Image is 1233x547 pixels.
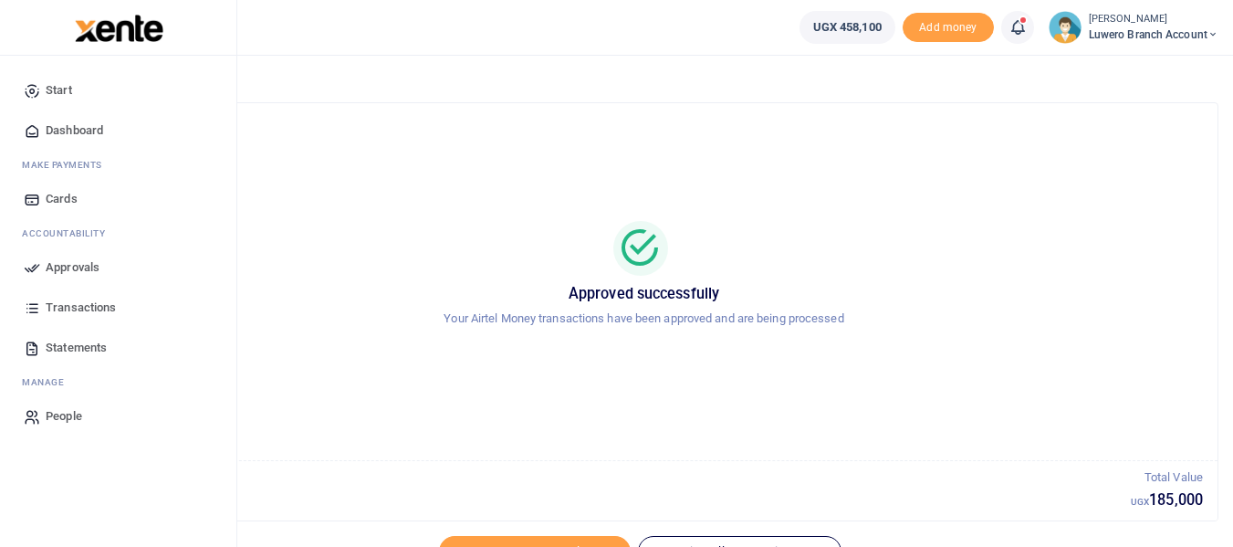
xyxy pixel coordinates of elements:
[46,407,82,426] span: People
[15,179,222,219] a: Cards
[903,19,994,33] a: Add money
[792,11,903,44] li: Wallet ballance
[15,328,222,368] a: Statements
[1131,491,1203,510] h5: 185,000
[799,11,895,44] a: UGX 458,100
[46,339,107,357] span: Statements
[92,310,1196,329] p: Your Airtel Money transactions have been approved and are being processed
[46,258,99,277] span: Approvals
[46,299,116,317] span: Transactions
[15,288,222,328] a: Transactions
[15,247,222,288] a: Approvals
[73,20,163,34] a: logo-small logo-large logo-large
[36,226,105,240] span: countability
[15,151,222,179] li: M
[15,110,222,151] a: Dashboard
[1089,12,1218,27] small: [PERSON_NAME]
[903,13,994,43] span: Add money
[85,468,1131,488] p: Total Transactions
[1131,468,1203,488] p: Total Value
[1049,11,1081,44] img: profile-user
[46,190,78,208] span: Cards
[92,285,1196,303] h5: Approved successfully
[46,81,72,100] span: Start
[1089,26,1218,43] span: Luwero Branch Account
[1131,497,1149,507] small: UGX
[15,396,222,437] a: People
[31,375,65,389] span: anage
[75,15,163,42] img: logo-large
[85,491,1131,510] h5: 1
[15,368,222,396] li: M
[15,70,222,110] a: Start
[903,13,994,43] li: Toup your wallet
[15,219,222,247] li: Ac
[813,18,882,37] span: UGX 458,100
[46,121,103,140] span: Dashboard
[1049,11,1218,44] a: profile-user [PERSON_NAME] Luwero Branch Account
[31,158,102,172] span: ake Payments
